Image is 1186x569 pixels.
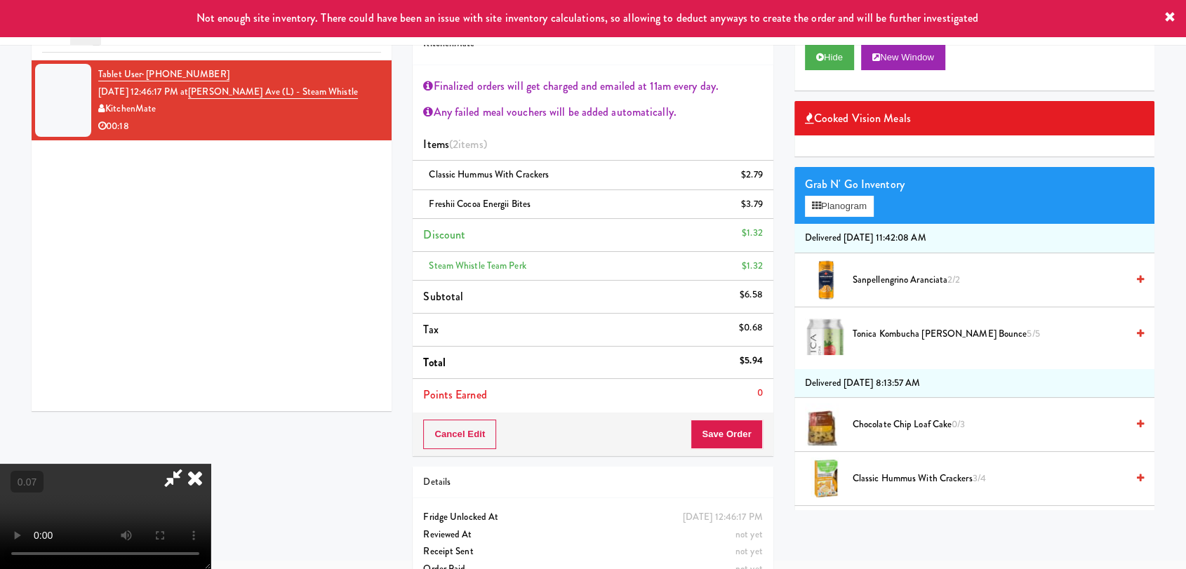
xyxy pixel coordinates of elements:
[423,509,762,526] div: Fridge Unlocked At
[847,416,1144,434] div: Chocolate Chip Loaf Cake0/3
[853,272,1126,289] span: Sanpellengrino Aranciata
[98,118,381,135] div: 00:18
[735,528,763,541] span: not yet
[853,470,1126,488] span: Classic Hummus With Crackers
[423,526,762,544] div: Reviewed At
[742,225,763,242] div: $1.32
[740,352,763,370] div: $5.94
[972,471,985,485] span: 3/4
[142,67,229,81] span: · [PHONE_NUMBER]
[423,474,762,491] div: Details
[458,136,484,152] ng-pluralize: items
[861,45,945,70] button: New Window
[423,321,438,337] span: Tax
[423,387,486,403] span: Points Earned
[740,286,763,304] div: $6.58
[32,60,392,140] li: Tablet User· [PHONE_NUMBER][DATE] 12:46:17 PM at[PERSON_NAME] Ave (L) - Steam WhistleKitchenMate0...
[429,197,531,210] span: Freshii Cocoa Energii Bites
[757,384,763,402] div: 0
[1027,327,1039,340] span: 5/5
[947,273,960,286] span: 2/2
[853,416,1126,434] span: Chocolate Chip Loaf Cake
[741,166,763,184] div: $2.79
[805,108,911,129] span: Cooked Vision Meals
[429,259,526,272] span: Steam Whistle Team Perk
[423,543,762,561] div: Receipt Sent
[847,470,1144,488] div: Classic Hummus With Crackers3/4
[423,420,496,449] button: Cancel Edit
[98,85,188,98] span: [DATE] 12:46:17 PM at
[853,326,1126,343] span: Tonica Kombucha [PERSON_NAME] Bounce
[805,174,1144,195] div: Grab N' Go Inventory
[423,76,762,97] div: Finalized orders will get charged and emailed at 11am every day.
[805,196,874,217] button: Planogram
[683,509,763,526] div: [DATE] 12:46:17 PM
[423,39,762,49] h5: KitchenMate
[794,224,1154,253] li: Delivered [DATE] 11:42:08 AM
[739,319,763,337] div: $0.68
[735,544,763,558] span: not yet
[847,272,1144,289] div: Sanpellengrino Aranciata2/2
[423,288,463,304] span: Subtotal
[742,257,763,275] div: $1.32
[805,45,854,70] button: Hide
[741,196,763,213] div: $3.79
[423,136,486,152] span: Items
[196,10,978,26] span: Not enough site inventory. There could have been an issue with site inventory calculations, so al...
[188,85,358,99] a: [PERSON_NAME] Ave (L) - Steam Whistle
[449,136,487,152] span: (2 )
[429,168,549,181] span: Classic Hummus With Crackers
[98,67,229,81] a: Tablet User· [PHONE_NUMBER]
[98,100,381,118] div: KitchenMate
[794,369,1154,399] li: Delivered [DATE] 8:13:57 AM
[952,417,965,431] span: 0/3
[423,354,446,370] span: Total
[847,326,1144,343] div: Tonica Kombucha [PERSON_NAME] Bounce5/5
[691,420,762,449] button: Save Order
[423,102,762,123] div: Any failed meal vouchers will be added automatically.
[423,227,465,243] span: Discount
